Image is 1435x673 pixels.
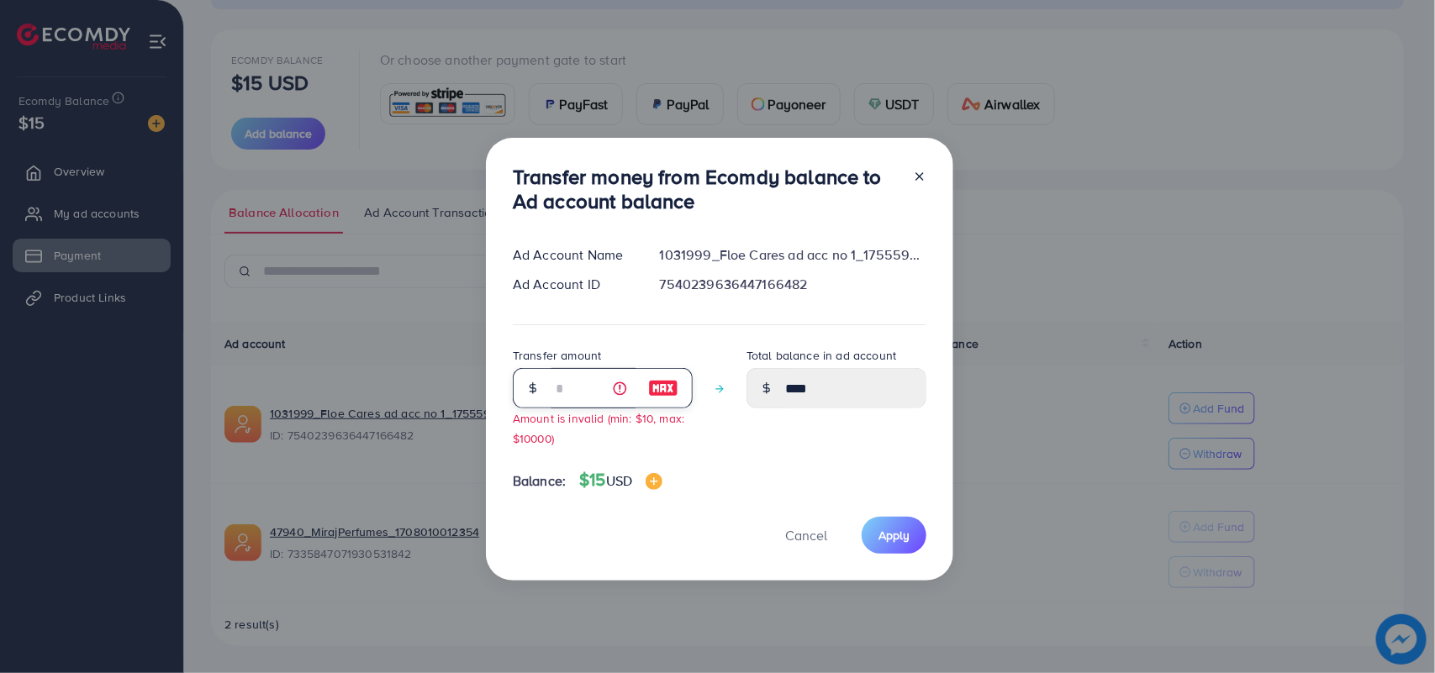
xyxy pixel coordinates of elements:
img: image [648,378,678,398]
div: 1031999_Floe Cares ad acc no 1_1755598915786 [646,245,940,265]
img: image [646,473,662,490]
div: 7540239636447166482 [646,275,940,294]
h3: Transfer money from Ecomdy balance to Ad account balance [513,165,900,213]
div: Ad Account Name [499,245,646,265]
small: Amount is invalid (min: $10, max: $10000) [513,410,684,445]
span: Apply [878,527,910,544]
label: Total balance in ad account [747,347,896,364]
span: Cancel [785,526,827,544]
h4: $15 [579,470,662,491]
div: Ad Account ID [499,275,646,294]
button: Cancel [764,517,848,553]
label: Transfer amount [513,347,601,364]
button: Apply [862,517,926,553]
span: Balance: [513,471,566,491]
span: USD [606,471,632,490]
